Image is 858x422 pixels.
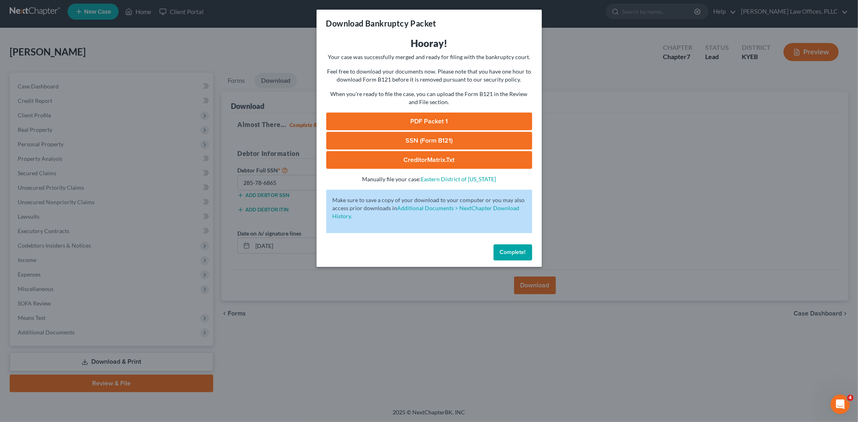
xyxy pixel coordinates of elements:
button: Complete! [494,244,532,260]
p: Manually file your case: [326,175,532,183]
h3: Hooray! [326,37,532,50]
span: Complete! [500,249,526,256]
iframe: Intercom live chat [831,395,850,414]
h3: Download Bankruptcy Packet [326,18,436,29]
a: Eastern District of [US_STATE] [421,176,496,182]
p: Feel free to download your documents now. Please note that you have one hour to download Form B12... [326,68,532,84]
p: Your case was successfully merged and ready for filing with the bankruptcy court. [326,53,532,61]
a: PDF Packet 1 [326,113,532,130]
span: 4 [847,395,854,401]
a: CreditorMatrix.txt [326,151,532,169]
p: Make sure to save a copy of your download to your computer or you may also access prior downloads in [333,196,526,220]
a: SSN (Form B121) [326,132,532,150]
p: When you're ready to file the case, you can upload the Form B121 in the Review and File section. [326,90,532,106]
a: Additional Documents > NextChapter Download History. [333,205,520,219]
